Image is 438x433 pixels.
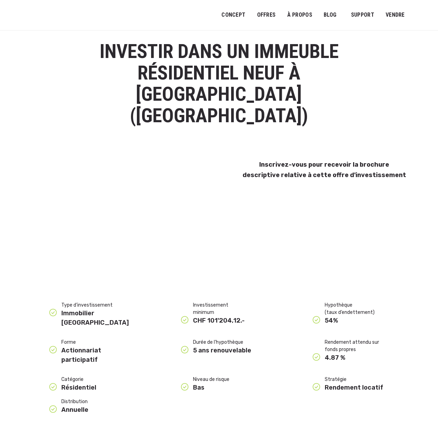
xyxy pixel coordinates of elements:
[325,301,389,316] div: Hypothèque (taux d’endettement)
[30,148,215,260] img: st-gingolh-3
[193,376,257,383] div: Niveau de risque
[252,7,280,23] a: OFFRES
[236,189,395,241] iframe: Form 0
[419,13,425,17] img: Français
[325,339,389,353] div: Rendement attendu sur fonds propres
[381,7,409,23] a: VENDRE
[217,7,250,23] a: Concept
[10,8,64,25] img: Logo
[61,376,125,383] div: Catégorie
[61,405,125,415] div: Annuelle
[193,316,257,325] div: CHF 101'204,12.-
[193,339,257,346] div: Durée de l’hypothèque
[414,8,430,22] a: Passer à
[221,6,428,24] nav: Menu principal
[282,7,317,23] a: À PROPOS
[61,301,125,309] div: Type d’investissement
[193,346,257,355] div: 5 ans renouvelable
[319,7,341,23] a: Blog
[73,41,365,126] h1: INVESTIR DANS UN IMMEUBLE RÉSIDENTIEL NEUF à [GEOGRAPHIC_DATA] ([GEOGRAPHIC_DATA])
[61,309,125,327] div: Immobilier [GEOGRAPHIC_DATA]
[61,398,125,405] div: Distribution
[240,159,408,180] h3: Inscrivez-vous pour recevoir la brochure descriptive relative à cette offre d'investissement
[26,272,50,296] img: top-left-green.png
[61,383,125,392] div: Résidentiel
[347,7,379,23] a: SUPPORT
[325,353,389,363] div: 4.87 %
[325,376,389,383] div: Stratégie
[61,346,125,365] div: Actionnariat participatif
[61,339,125,346] div: Forme
[325,316,389,325] div: 54%
[193,383,257,392] div: Bas
[193,301,257,316] div: Investissement minimum
[325,383,389,392] div: Rendement locatif
[223,148,247,172] img: top-left-green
